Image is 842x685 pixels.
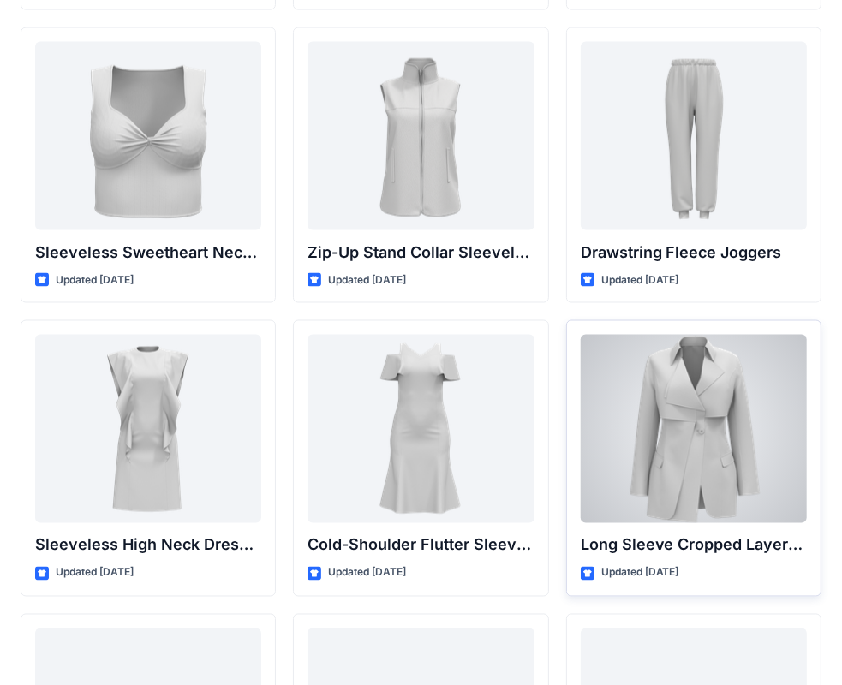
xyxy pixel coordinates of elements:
[35,335,261,523] a: Sleeveless High Neck Dress with Front Ruffle
[308,241,534,265] p: Zip-Up Stand Collar Sleeveless Vest
[328,271,406,289] p: Updated [DATE]
[601,271,679,289] p: Updated [DATE]
[56,271,134,289] p: Updated [DATE]
[35,533,261,557] p: Sleeveless High Neck Dress with Front Ruffle
[581,335,807,523] a: Long Sleeve Cropped Layered Blazer Dress
[308,335,534,523] a: Cold-Shoulder Flutter Sleeve Midi Dress
[35,42,261,230] a: Sleeveless Sweetheart Neck Twist-Front Crop Top
[601,564,679,582] p: Updated [DATE]
[35,241,261,265] p: Sleeveless Sweetheart Neck Twist-Front Crop Top
[308,533,534,557] p: Cold-Shoulder Flutter Sleeve Midi Dress
[328,564,406,582] p: Updated [DATE]
[581,42,807,230] a: Drawstring Fleece Joggers
[581,241,807,265] p: Drawstring Fleece Joggers
[56,564,134,582] p: Updated [DATE]
[308,42,534,230] a: Zip-Up Stand Collar Sleeveless Vest
[581,533,807,557] p: Long Sleeve Cropped Layered Blazer Dress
